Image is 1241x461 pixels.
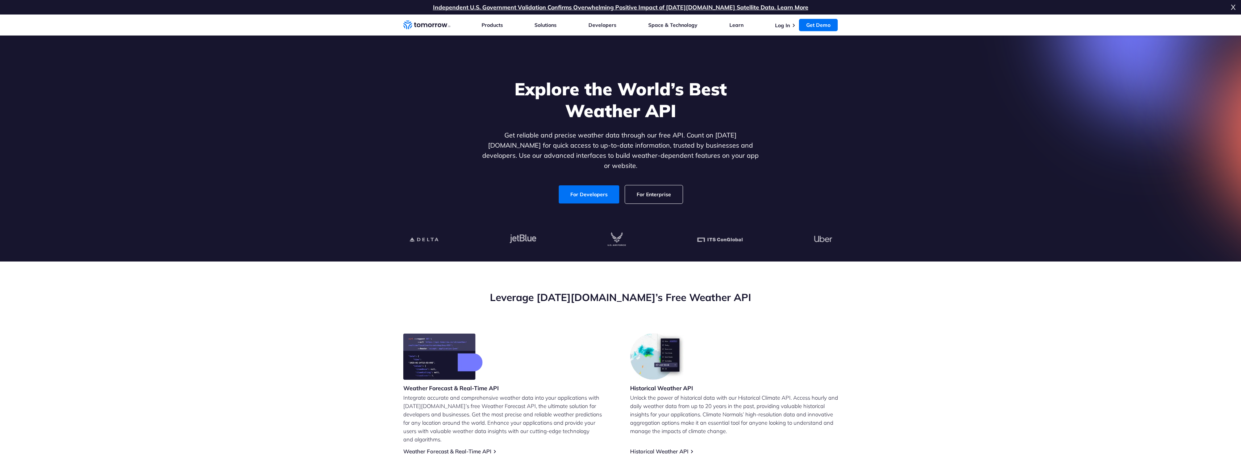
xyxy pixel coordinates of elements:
a: Weather Forecast & Real-Time API [403,448,491,455]
p: Get reliable and precise weather data through our free API. Count on [DATE][DOMAIN_NAME] for quic... [481,130,761,171]
a: Get Demo [799,19,838,31]
a: Home link [403,20,450,30]
a: Independent U.S. Government Validation Confirms Overwhelming Positive Impact of [DATE][DOMAIN_NAM... [433,4,808,11]
a: Historical Weather API [630,448,688,455]
h2: Leverage [DATE][DOMAIN_NAME]’s Free Weather API [403,291,838,304]
a: Learn [729,22,744,28]
h3: Weather Forecast & Real-Time API [403,384,499,392]
a: Developers [588,22,616,28]
a: For Developers [559,185,619,203]
p: Integrate accurate and comprehensive weather data into your applications with [DATE][DOMAIN_NAME]... [403,394,611,444]
a: Space & Technology [648,22,697,28]
a: Log In [775,22,790,29]
a: Products [482,22,503,28]
p: Unlock the power of historical data with our Historical Climate API. Access hourly and daily weat... [630,394,838,435]
a: For Enterprise [625,185,683,203]
h1: Explore the World’s Best Weather API [481,78,761,122]
a: Solutions [534,22,557,28]
h3: Historical Weather API [630,384,693,392]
